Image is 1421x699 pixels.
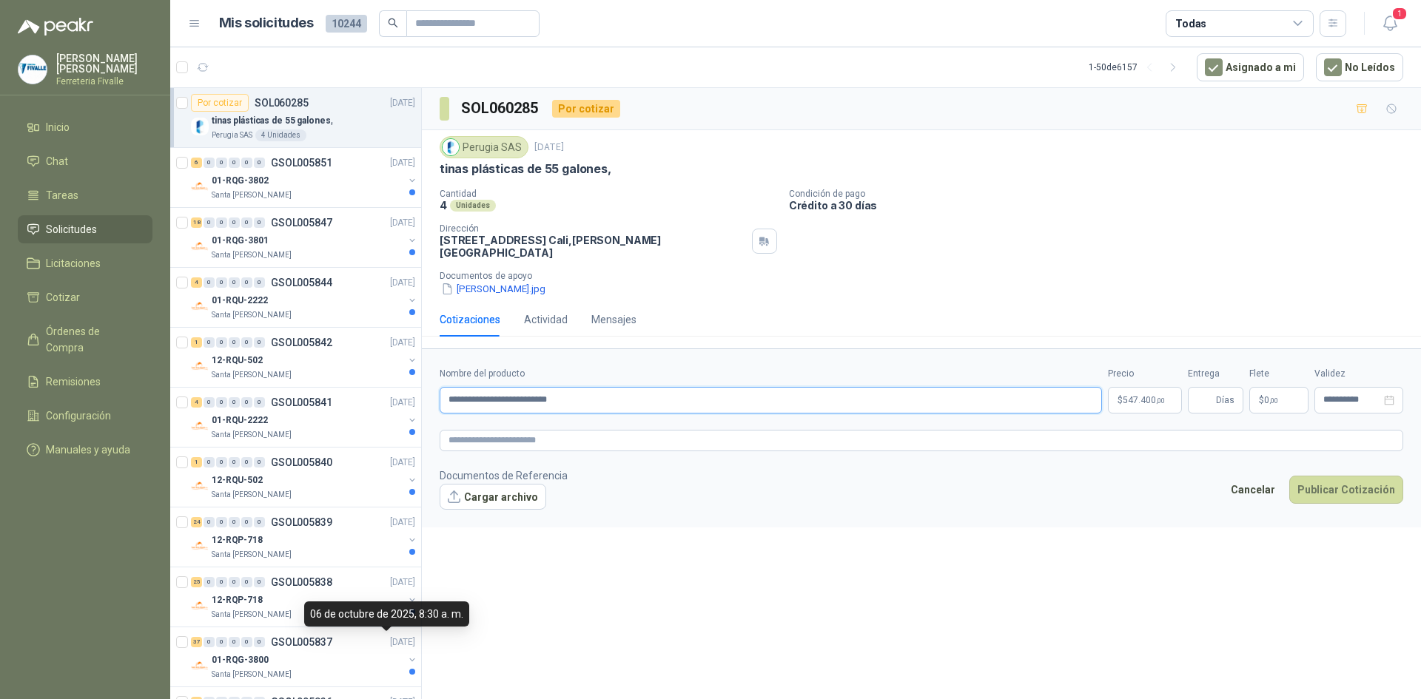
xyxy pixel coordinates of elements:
div: 24 [191,517,202,527]
a: Remisiones [18,368,152,396]
span: 1 [1391,7,1408,21]
p: Santa [PERSON_NAME] [212,489,292,501]
div: 0 [241,397,252,408]
p: GSOL005838 [271,577,332,587]
img: Company Logo [191,237,209,255]
div: 0 [254,158,265,168]
p: [DATE] [390,96,415,110]
a: 25 0 0 0 0 0 GSOL005838[DATE] Company Logo12-RQP-718Santa [PERSON_NAME] [191,573,418,621]
label: Flete [1249,367,1309,381]
p: 01-RQU-2222 [212,294,268,308]
p: 01-RQG-3801 [212,234,269,248]
button: [PERSON_NAME].jpg [440,281,547,297]
div: 0 [216,337,227,348]
div: 0 [254,277,265,288]
div: 6 [191,158,202,168]
p: GSOL005837 [271,637,332,647]
span: 10244 [326,15,367,33]
p: [DATE] [390,575,415,590]
button: Cargar archivo [440,484,546,510]
button: Cancelar [1223,476,1283,504]
a: Licitaciones [18,249,152,277]
p: Condición de pago [789,189,1415,199]
div: 4 [191,397,202,408]
p: Dirección [440,223,746,234]
p: [PERSON_NAME] [PERSON_NAME] [56,53,152,74]
p: Santa [PERSON_NAME] [212,189,292,201]
img: Company Logo [191,118,209,135]
p: [DATE] [390,396,415,410]
p: Crédito a 30 días [789,199,1415,212]
p: [DATE] [390,456,415,470]
p: GSOL005851 [271,158,332,168]
a: 37 0 0 0 0 0 GSOL005837[DATE] Company Logo01-RQG-3800Santa [PERSON_NAME] [191,633,418,681]
span: Licitaciones [46,255,101,271]
a: Cotizar [18,283,152,311]
div: 4 Unidades [255,129,306,141]
img: Company Logo [191,657,209,675]
img: Company Logo [191,297,209,315]
div: 0 [241,217,252,228]
a: Manuales y ayuda [18,436,152,464]
button: No Leídos [1316,53,1403,81]
p: 12-RQP-718 [212,533,263,547]
span: Manuales y ayuda [46,442,130,458]
div: 0 [241,577,252,587]
div: 0 [204,217,215,228]
p: Santa [PERSON_NAME] [212,309,292,321]
div: 0 [229,637,240,647]
div: 0 [229,457,240,467]
p: Ferreteria Fivalle [56,77,152,86]
span: Configuración [46,408,111,424]
div: 0 [229,277,240,288]
button: 1 [1377,10,1403,37]
div: 0 [241,277,252,288]
span: Cotizar [46,289,80,305]
div: 0 [216,158,227,168]
div: 0 [204,457,215,467]
a: Órdenes de Compra [18,317,152,362]
div: 0 [204,158,215,168]
a: 4 0 0 0 0 0 GSOL005841[DATE] Company Logo01-RQU-2222Santa [PERSON_NAME] [191,394,418,441]
img: Company Logo [191,357,209,375]
img: Company Logo [191,597,209,615]
span: 0 [1264,396,1278,405]
p: [DATE] [390,516,415,530]
div: 37 [191,637,202,647]
span: Órdenes de Compra [46,323,138,356]
p: Santa [PERSON_NAME] [212,369,292,381]
p: Santa [PERSON_NAME] [212,669,292,681]
a: Inicio [18,113,152,141]
p: Cantidad [440,189,777,199]
div: 0 [216,457,227,467]
div: 0 [216,277,227,288]
div: Por cotizar [552,100,620,118]
p: tinas plásticas de 55 galones, [440,161,611,177]
p: Santa [PERSON_NAME] [212,249,292,261]
div: 0 [204,517,215,527]
label: Nombre del producto [440,367,1102,381]
img: Company Logo [19,55,47,84]
div: 0 [229,517,240,527]
span: Remisiones [46,374,101,390]
div: 0 [254,337,265,348]
p: GSOL005839 [271,517,332,527]
div: 0 [229,217,240,228]
p: Santa [PERSON_NAME] [212,609,292,621]
div: 0 [254,637,265,647]
p: [DATE] [390,156,415,170]
div: 0 [241,517,252,527]
a: Solicitudes [18,215,152,243]
div: 0 [254,577,265,587]
p: Perugia SAS [212,129,252,141]
p: GSOL005840 [271,457,332,467]
p: GSOL005841 [271,397,332,408]
p: [DATE] [390,276,415,290]
div: 0 [241,158,252,168]
span: ,00 [1156,396,1165,405]
div: 1 - 50 de 6157 [1089,55,1185,79]
div: Actividad [524,311,568,328]
a: 24 0 0 0 0 0 GSOL005839[DATE] Company Logo12-RQP-718Santa [PERSON_NAME] [191,513,418,561]
p: SOL060285 [255,98,309,108]
img: Company Logo [443,139,459,155]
